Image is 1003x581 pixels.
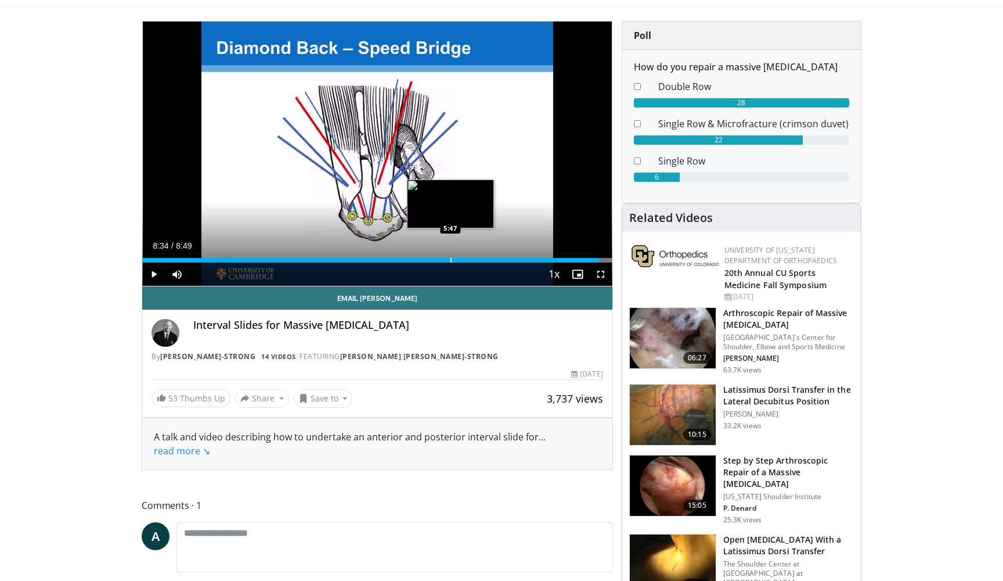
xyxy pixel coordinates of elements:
button: Mute [165,263,189,286]
h6: How do you repair a massive [MEDICAL_DATA] [634,62,849,73]
span: 8:34 [153,241,168,250]
p: 33.2K views [723,421,762,431]
img: image.jpeg [407,180,494,228]
dd: Double Row [650,80,858,94]
div: Progress Bar [142,258,612,263]
p: [PERSON_NAME] [723,410,854,419]
a: 06:27 Arthroscopic Repair of Massive [MEDICAL_DATA] [GEOGRAPHIC_DATA]'s Center for Shoulder, Elbo... [629,307,854,375]
a: Email [PERSON_NAME] [142,286,612,310]
span: 3,737 views [547,392,603,406]
a: 53 Thumbs Up [151,389,230,407]
a: read more ↘ [154,444,210,457]
a: A [142,522,169,550]
h3: Arthroscopic Repair of Massive [MEDICAL_DATA] [723,307,854,331]
dd: Single Row & Microfracture (crimson duvet) [650,117,858,131]
div: [DATE] [571,369,602,379]
p: P. Denard [723,504,854,513]
button: Play [142,263,165,286]
a: 15:05 Step by Step Arthroscopic Repair of a Massive [MEDICAL_DATA] [US_STATE] Shoulder Institute ... [629,455,854,525]
h3: Latissimus Dorsi Transfer in the Lateral Decubitus Position [723,384,854,407]
span: ... [154,431,546,457]
a: [PERSON_NAME]-Strong [403,352,499,361]
div: 6 [634,173,680,182]
a: 20th Annual CU Sports Medicine Fall Symposium [724,267,827,290]
p: 63.7K views [723,365,762,375]
span: 10:15 [683,429,711,440]
button: Enable picture-in-picture mode [566,263,589,286]
span: 15:05 [683,500,711,511]
img: 38501_0000_3.png.150x105_q85_crop-smart_upscale.jpg [630,385,716,445]
img: 355603a8-37da-49b6-856f-e00d7e9307d3.png.150x105_q85_autocrop_double_scale_upscale_version-0.2.png [632,245,719,267]
span: 06:27 [683,352,711,364]
dd: Single Row [650,154,858,168]
span: 53 [168,393,178,404]
div: A talk and video describing how to undertake an anterior and posterior interval slide for [154,430,601,458]
button: Share [235,389,289,408]
p: [PERSON_NAME] [723,354,854,363]
a: [PERSON_NAME]-Strong [160,352,255,361]
img: 281021_0002_1.png.150x105_q85_crop-smart_upscale.jpg [630,308,716,368]
span: / [171,241,174,250]
p: [GEOGRAPHIC_DATA]'s Center for Shoulder, Elbow and Sports Medicine [723,333,854,352]
a: 10:15 Latissimus Dorsi Transfer in the Lateral Decubitus Position [PERSON_NAME] 33.2K views [629,384,854,446]
h3: Step by Step Arthroscopic Repair of a Massive [MEDICAL_DATA] [723,455,854,490]
a: [PERSON_NAME] [340,352,402,361]
a: University of [US_STATE] Department of Orthopaedics [724,245,837,266]
div: 28 [634,98,849,107]
h4: Interval Slides for Massive [MEDICAL_DATA] [193,319,603,332]
a: 14 Videos [258,352,300,361]
button: Save to [294,389,353,408]
div: By FEATURING , [151,352,603,362]
h4: Related Videos [629,211,713,225]
p: [US_STATE] Shoulder Institute [723,492,854,501]
span: Comments 1 [142,498,613,513]
div: 22 [634,135,803,145]
span: 8:49 [176,241,192,250]
img: Avatar [151,319,179,347]
strong: Poll [634,29,651,42]
img: 7cd5bdb9-3b5e-40f2-a8f4-702d57719c06.150x105_q85_crop-smart_upscale.jpg [630,456,716,516]
p: 25.3K views [723,515,762,525]
button: Fullscreen [589,263,612,286]
h3: Open [MEDICAL_DATA] With a Latissimus Dorsi Transfer [723,534,854,557]
video-js: Video Player [142,21,612,286]
button: Playback Rate [543,263,566,286]
div: [DATE] [724,292,852,302]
